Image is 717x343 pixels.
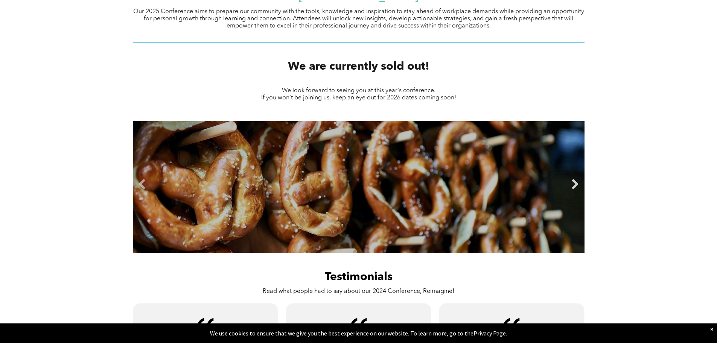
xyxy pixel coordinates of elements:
[263,288,454,294] span: Read what people had to say about our 2024 Conference, Reimagine!
[137,179,148,190] a: Previous
[282,88,435,94] span: We look forward to seeing you at this year's conference.
[288,61,429,72] span: We are currently sold out!
[133,9,584,29] span: Our 2025 Conference aims to prepare our community with the tools, knowledge and inspiration to st...
[569,179,581,190] a: Next
[473,329,507,337] a: Privacy Page.
[261,95,456,101] span: If you won't be joining us, keep an eye out for 2026 dates coming soon!
[710,325,713,333] div: Dismiss notification
[325,271,393,283] span: Testimonials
